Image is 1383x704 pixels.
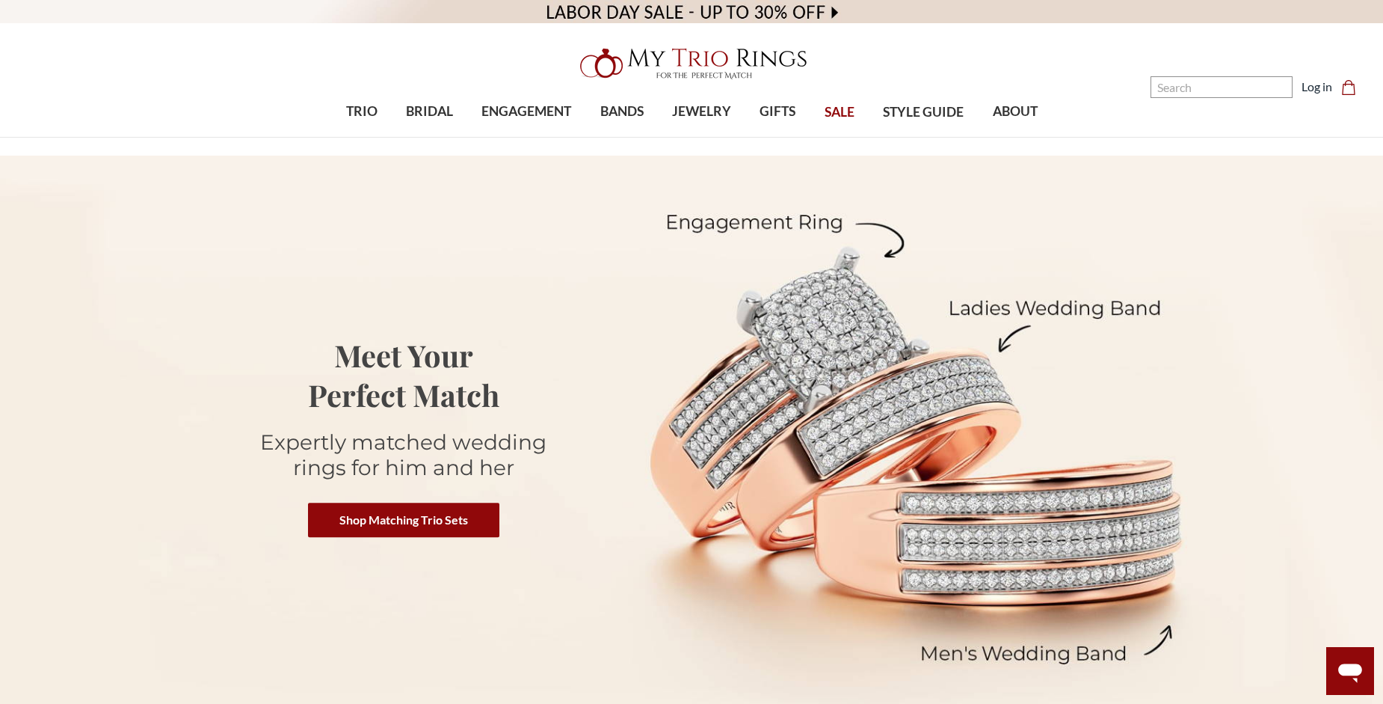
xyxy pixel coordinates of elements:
button: submenu toggle [615,136,629,138]
a: GIFTS [745,88,810,136]
a: STYLE GUIDE [869,88,978,137]
a: My Trio Rings [401,40,982,88]
a: BANDS [585,88,657,136]
span: ABOUT [993,102,1038,121]
span: TRIO [346,102,378,121]
button: submenu toggle [519,136,534,138]
span: BRIDAL [406,102,453,121]
button: submenu toggle [354,136,369,138]
a: TRIO [331,88,391,136]
button: submenu toggle [694,136,709,138]
a: ENGAGEMENT [467,88,585,136]
img: My Trio Rings [572,40,811,88]
a: SALE [810,88,869,137]
a: Log in [1302,78,1332,96]
button: submenu toggle [1008,136,1023,138]
svg: cart.cart_preview [1341,80,1356,95]
a: JEWELRY [658,88,745,136]
a: Cart with 0 items [1341,78,1365,96]
button: submenu toggle [770,136,785,138]
a: Shop Matching Trio Sets [308,503,499,537]
span: ENGAGEMENT [481,102,571,121]
button: submenu toggle [422,136,437,138]
input: Search [1151,76,1293,98]
span: JEWELRY [672,102,731,121]
span: GIFTS [760,102,795,121]
span: BANDS [600,102,644,121]
span: STYLE GUIDE [883,102,964,122]
span: SALE [825,102,854,122]
a: BRIDAL [392,88,467,136]
a: ABOUT [978,88,1051,136]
